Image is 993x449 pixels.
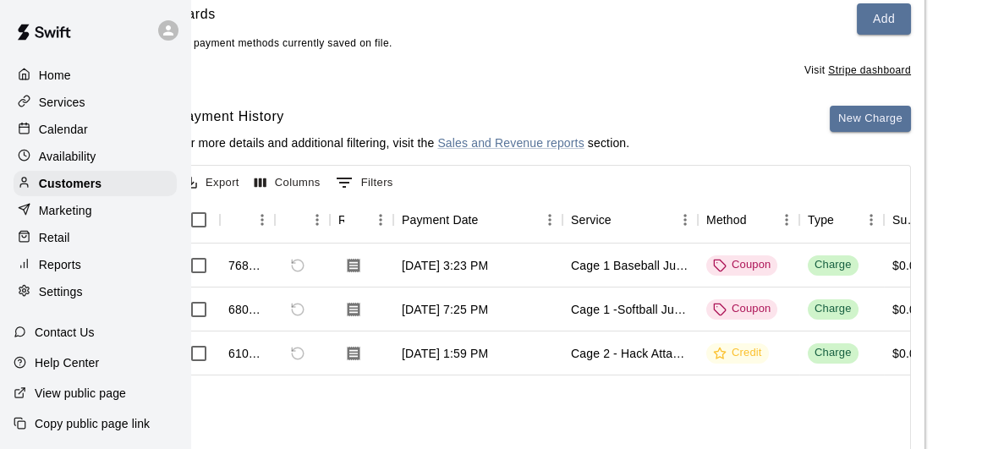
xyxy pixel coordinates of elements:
button: Download Receipt [338,338,369,369]
button: Sort [283,208,307,232]
div: Subtotal [892,196,919,244]
div: Charge [815,257,852,273]
div: Charge [815,345,852,361]
div: Service [562,196,698,244]
button: Menu [537,207,562,233]
a: Customers [14,171,177,196]
div: Payment Date [393,196,562,244]
button: Download Receipt [338,294,369,325]
a: Retail [14,225,177,250]
p: Availability [39,148,96,165]
div: Method [706,196,747,244]
div: Id [220,196,275,244]
div: Coupon [713,257,771,273]
button: Menu [304,207,330,233]
span: Visit [804,63,911,79]
a: Marketing [14,198,177,223]
div: Service [571,196,612,244]
button: Select columns [250,170,325,196]
button: Sort [228,208,252,232]
div: 768436 [228,257,266,274]
button: New Charge [830,106,911,132]
p: Customers [39,175,101,192]
button: Export [181,170,244,196]
button: Menu [368,207,393,233]
button: Sort [344,208,368,232]
span: Refund payment [283,251,312,280]
button: Sort [747,208,771,232]
p: Calendar [39,121,88,138]
div: Type [799,196,884,244]
a: Stripe dashboard [828,64,911,76]
p: Home [39,67,71,84]
p: For more details and additional filtering, visit the section. [177,134,629,151]
button: Sort [479,208,502,232]
div: Charge [815,301,852,317]
div: Aug 21, 2025, 3:23 PM [402,257,488,274]
span: No payment methods currently saved on file. [177,37,392,49]
div: Receipt [338,196,344,244]
div: Cage 1 -Softball Juggs BP1 [571,301,689,318]
div: Method [698,196,799,244]
button: Add [857,3,911,35]
div: $0.00 [892,345,923,362]
button: Menu [250,207,275,233]
div: Cage 1 Baseball Juggs BP2 ADVANCED HITTERS ONLY!!!!!! [571,257,689,274]
p: Reports [39,256,81,273]
button: Menu [859,207,884,233]
button: Menu [672,207,698,233]
button: Menu [774,207,799,233]
div: Refund [275,196,330,244]
div: May 25, 2025, 1:59 PM [402,345,488,362]
span: Refund payment [283,339,312,368]
div: Credit [713,345,762,361]
a: Calendar [14,117,177,142]
div: Type [808,196,834,244]
button: Sort [612,208,635,232]
span: Refund payment [283,295,312,324]
button: Sort [834,208,858,232]
p: Services [39,94,85,111]
p: Retail [39,229,70,246]
a: Reports [14,252,177,277]
a: Sales and Revenue reports [437,136,584,150]
div: Payment Date [402,196,479,244]
p: Help Center [35,354,99,371]
div: $0.00 [892,301,923,318]
p: Copy public page link [35,415,150,432]
a: Services [14,90,177,115]
p: Settings [39,283,83,300]
div: 680708 [228,301,266,318]
div: Receipt [330,196,393,244]
a: Settings [14,279,177,304]
div: Jul 2, 2025, 7:25 PM [402,301,488,318]
p: View public page [35,385,126,402]
a: Availability [14,144,177,169]
div: Cage 2 - Hack Attack Jr. [571,345,689,362]
button: Show filters [332,169,398,196]
div: 610701 [228,345,266,362]
div: Coupon [713,301,771,317]
div: $0.00 [892,257,923,274]
button: Download Receipt [338,250,369,281]
a: Home [14,63,177,88]
h6: Cards [177,3,216,35]
p: Marketing [39,202,92,219]
p: Contact Us [35,324,95,341]
h6: Payment History [177,106,629,128]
